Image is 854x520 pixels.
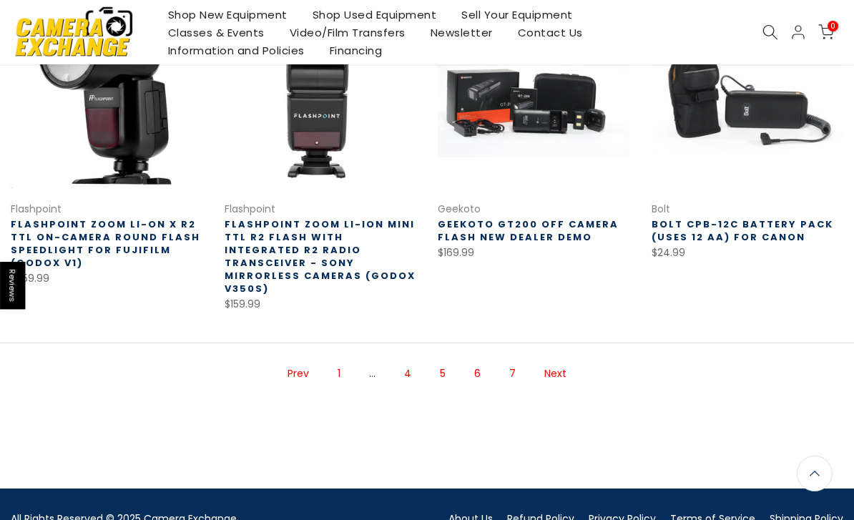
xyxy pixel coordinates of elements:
[11,202,62,216] a: Flashpoint
[300,6,449,24] a: Shop Used Equipment
[225,295,417,313] div: $159.99
[225,217,416,295] a: Flashpoint Zoom Li-ion Mini TTL R2 Flash With Integrated R2 Radio Transceiver - Sony Mirrorless C...
[155,41,317,59] a: Information and Policies
[652,202,670,216] a: Bolt
[537,361,574,386] a: Next
[277,24,418,41] a: Video/Film Transfers
[652,244,844,262] div: $24.99
[828,21,838,31] span: 0
[418,24,505,41] a: Newsletter
[225,202,275,216] a: Flashpoint
[449,6,586,24] a: Sell Your Equipment
[280,361,316,386] a: Prev
[438,217,619,244] a: Geekoto GT200 Off Camera Flash NEW DEALER DEMO
[505,24,595,41] a: Contact Us
[317,41,395,59] a: Financing
[438,244,630,262] div: $169.99
[11,270,203,288] div: $259.99
[155,24,277,41] a: Classes & Events
[502,361,523,386] a: Page 7
[11,217,200,270] a: Flashpoint Zoom Li-on X R2 TTL On-Camera Round Flash Speedlight For Fujifilm (Godox V1)
[155,6,300,24] a: Shop New Equipment
[438,202,481,216] a: Geekoto
[652,217,833,244] a: Bolt CPB-12C Battery Pack (Uses 12 AA) for Canon
[467,361,488,386] span: Page 6
[362,361,383,386] span: …
[397,361,418,386] a: Page 4
[797,456,833,491] a: Back to the top
[433,361,453,386] a: Page 5
[818,24,834,40] a: 0
[330,361,348,386] a: Page 1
